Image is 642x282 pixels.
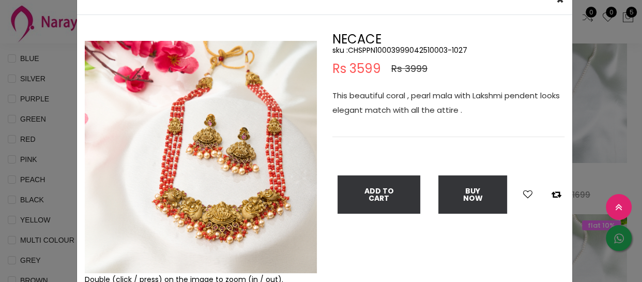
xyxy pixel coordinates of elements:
button: Add to compare [548,188,564,201]
span: Rs 3599 [332,63,381,75]
h2: NECACE [332,33,564,46]
button: Buy Now [438,175,507,214]
img: Example [85,41,317,273]
h5: sku : CHSPPN10003999042510003-1027 [332,46,564,55]
span: Rs 3999 [391,63,427,75]
button: Add to wishlist [520,188,536,201]
button: Add To Cart [338,175,420,214]
p: This beautiful coral , pearl mala with Lakshmi pendent looks elegant match with all the attire . [332,88,564,117]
